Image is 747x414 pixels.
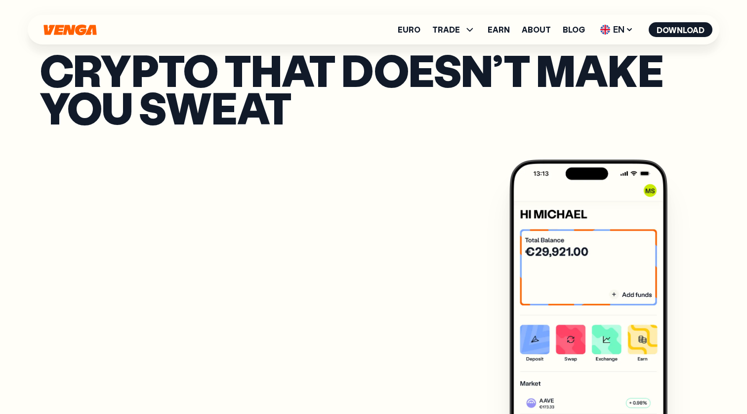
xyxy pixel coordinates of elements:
[432,26,460,34] span: TRADE
[40,51,707,126] p: Crypto that doesn’t make you sweat
[488,26,510,34] a: Earn
[398,26,420,34] a: Euro
[600,25,610,35] img: flag-uk
[563,26,585,34] a: Blog
[42,24,98,36] svg: Home
[649,22,712,37] button: Download
[522,26,551,34] a: About
[597,22,637,38] span: EN
[432,24,476,36] span: TRADE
